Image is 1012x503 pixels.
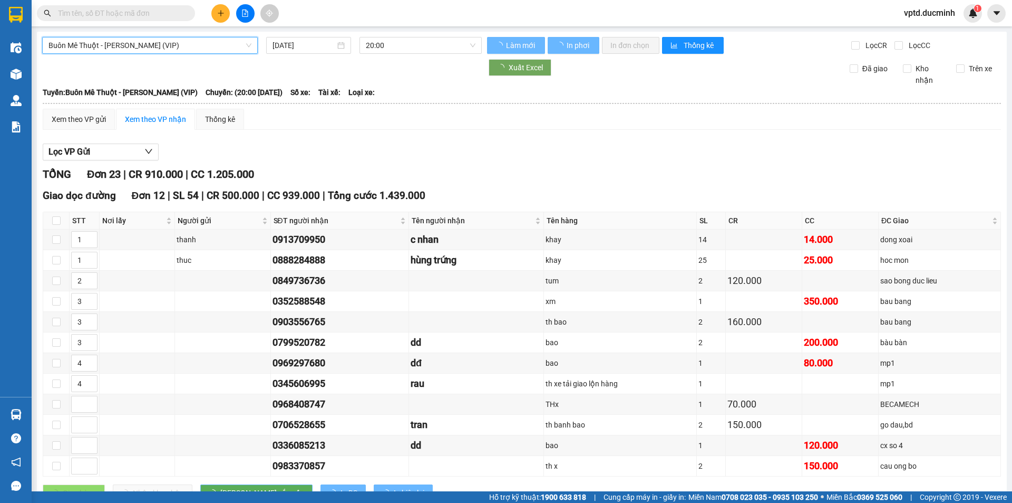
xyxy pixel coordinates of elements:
span: CC 1.205.000 [191,168,254,181]
span: Đã giao [858,63,892,74]
img: warehouse-icon [11,69,22,80]
div: rau [411,376,542,391]
span: Xuất Excel [509,62,543,73]
span: [PERSON_NAME] sắp xếp [220,487,304,499]
span: Tổng cước 1.439.000 [328,189,425,202]
th: CR [726,212,802,230]
button: Giao hàng [43,485,105,501]
span: loading [209,489,220,497]
span: Thống kê [684,40,715,51]
div: th bao [546,316,695,328]
td: dd [409,435,544,456]
td: dd [409,333,544,353]
td: 0799520782 [271,333,409,353]
span: loading [556,42,565,49]
span: CR 910.000 [129,168,183,181]
div: 14.000 [804,232,877,247]
span: SĐT người nhận [274,215,398,226]
td: 0888284888 [271,250,409,271]
span: Hỗ trợ kỹ thuật: [489,491,586,503]
span: Lọc VP Gửi [48,145,90,158]
div: go dau,bd [880,419,999,431]
span: caret-down [992,8,1001,18]
img: warehouse-icon [11,409,22,420]
div: 0913709950 [273,232,407,247]
button: In đơn chọn [602,37,659,54]
div: bau bang [880,316,999,328]
button: Nhập kho nhận [113,485,192,501]
span: copyright [953,493,961,501]
td: 0849736736 [271,271,409,291]
div: 70.000 [727,397,800,412]
button: In biên lai [374,485,433,501]
div: thuc [177,254,268,266]
strong: 1900 633 818 [541,493,586,501]
td: tran [409,415,544,435]
button: caret-down [987,4,1006,23]
div: 14 [698,234,723,245]
span: loading [497,64,509,71]
td: dđ [409,353,544,374]
div: 1 [698,357,723,369]
button: In DS [320,485,366,501]
div: Xem theo VP gửi [52,113,106,125]
div: 120.000 [727,273,800,288]
div: tran [411,417,542,432]
span: ĐC Giao [881,215,990,226]
span: In biên lai [394,487,424,499]
span: Tài xế: [318,87,340,98]
div: 0903556765 [273,315,407,329]
td: c nhan [409,230,544,250]
div: tum [546,275,695,287]
div: 2 [698,275,723,287]
span: message [11,481,21,491]
span: | [201,189,204,202]
div: 0799520782 [273,335,407,350]
th: CC [802,212,879,230]
div: khay [546,234,695,245]
span: CR 500.000 [207,189,259,202]
div: 2 [698,419,723,431]
span: Số xe: [290,87,310,98]
span: loading [495,42,504,49]
div: 0345606995 [273,376,407,391]
div: 25.000 [804,253,877,268]
span: Miền Bắc [826,491,902,503]
span: SL 54 [173,189,199,202]
div: 0968408747 [273,397,407,412]
span: Trên xe [965,63,996,74]
td: 0968408747 [271,394,409,415]
span: question-circle [11,433,21,443]
div: cau ong bo [880,460,999,472]
span: 1 [976,5,979,12]
div: bao [546,440,695,451]
span: file-add [241,10,249,17]
button: aim [260,4,279,23]
div: mp1 [880,357,999,369]
span: Chuyến: (20:00 [DATE]) [206,87,283,98]
div: hoc mon [880,254,999,266]
div: th xe tải giao lộn hàng [546,378,695,390]
span: loading [382,489,394,497]
img: icon-new-feature [968,8,978,18]
span: Người gửi [178,215,259,226]
input: Tìm tên, số ĐT hoặc mã đơn [58,7,182,19]
span: | [123,168,126,181]
div: c nhan [411,232,542,247]
div: 0352588548 [273,294,407,309]
span: In DS [340,487,357,499]
div: 1 [698,398,723,410]
div: 150.000 [727,417,800,432]
button: bar-chartThống kê [662,37,724,54]
div: THx [546,398,695,410]
td: 0913709950 [271,230,409,250]
div: xm [546,296,695,307]
span: Đơn 12 [132,189,166,202]
div: 0706528655 [273,417,407,432]
div: Xem theo VP nhận [125,113,186,125]
span: ⚪️ [821,495,824,499]
td: 0983370857 [271,456,409,477]
span: Giao dọc đường [43,189,116,202]
div: dong xoai [880,234,999,245]
img: solution-icon [11,121,22,132]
